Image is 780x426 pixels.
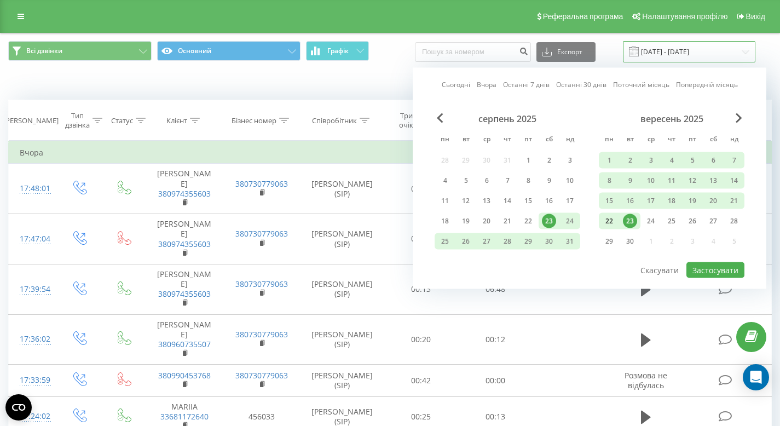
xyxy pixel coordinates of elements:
div: 17:39:54 [20,279,45,300]
div: пн 22 вер 2025 р. [599,213,620,229]
div: чт 4 вер 2025 р. [661,152,682,169]
div: 17:36:02 [20,329,45,350]
div: Клієнт [166,116,187,125]
div: сб 9 серп 2025 р. [539,172,559,189]
div: 29 [521,234,535,249]
div: нд 10 серп 2025 р. [559,172,580,189]
div: 19 [459,214,473,228]
td: 00:00 [458,365,533,396]
div: пн 4 серп 2025 р. [435,172,455,189]
div: 15 [602,194,616,208]
div: ср 6 серп 2025 р. [476,172,497,189]
div: нд 14 вер 2025 р. [724,172,744,189]
div: пт 29 серп 2025 р. [518,233,539,250]
div: 30 [623,234,637,249]
div: сб 2 серп 2025 р. [539,152,559,169]
div: 25 [665,214,679,228]
div: 24 [563,214,577,228]
div: ср 20 серп 2025 р. [476,213,497,229]
div: сб 20 вер 2025 р. [703,193,724,209]
td: Вчора [9,142,772,164]
div: ср 24 вер 2025 р. [640,213,661,229]
span: Previous Month [437,113,443,123]
span: Вихід [746,12,765,21]
a: 380974355603 [158,289,211,299]
div: 4 [665,153,679,168]
a: 380730779063 [235,279,288,289]
div: нд 3 серп 2025 р. [559,152,580,169]
div: чт 28 серп 2025 р. [497,233,518,250]
div: чт 21 серп 2025 р. [497,213,518,229]
a: 380990453768 [158,370,211,381]
div: 7 [500,174,515,188]
abbr: четвер [499,132,516,148]
div: вт 16 вер 2025 р. [620,193,640,209]
div: 5 [685,153,700,168]
div: пн 8 вер 2025 р. [599,172,620,189]
td: [PERSON_NAME] (SIP) [301,314,384,365]
div: вт 30 вер 2025 р. [620,233,640,250]
a: 380730779063 [235,179,288,189]
div: 30 [542,234,556,249]
div: 27 [479,234,494,249]
div: пт 1 серп 2025 р. [518,152,539,169]
div: 2 [542,153,556,168]
a: 380730779063 [235,228,288,239]
div: пт 5 вер 2025 р. [682,152,703,169]
span: Next Month [736,113,742,123]
div: 22 [602,214,616,228]
a: Останні 30 днів [556,79,606,90]
div: 28 [727,214,741,228]
a: 380974355603 [158,188,211,199]
td: [PERSON_NAME] (SIP) [301,264,384,314]
td: 00:12 [458,314,533,365]
div: 11 [665,174,679,188]
div: пт 19 вер 2025 р. [682,193,703,209]
div: пн 18 серп 2025 р. [435,213,455,229]
div: ср 13 серп 2025 р. [476,193,497,209]
button: Графік [306,41,369,61]
div: 4 [438,174,452,188]
div: 25 [438,234,452,249]
div: Тривалість очікування [394,111,443,130]
div: вт 2 вер 2025 р. [620,152,640,169]
div: ср 3 вер 2025 р. [640,152,661,169]
div: 20 [479,214,494,228]
abbr: середа [478,132,495,148]
button: Всі дзвінки [8,41,152,61]
abbr: середа [643,132,659,148]
td: 00:42 [384,365,458,396]
div: 16 [542,194,556,208]
div: 18 [438,214,452,228]
button: Експорт [536,42,596,62]
a: Вчора [477,79,496,90]
div: Open Intercom Messenger [743,364,769,390]
span: Реферальна програма [543,12,623,21]
div: 10 [644,174,658,188]
a: 380730779063 [235,329,288,339]
div: 7 [727,153,741,168]
div: сб 16 серп 2025 р. [539,193,559,209]
div: 26 [459,234,473,249]
div: нд 24 серп 2025 р. [559,213,580,229]
abbr: понеділок [437,132,453,148]
div: пн 15 вер 2025 р. [599,193,620,209]
div: 24 [644,214,658,228]
a: Сьогодні [442,79,470,90]
div: 5 [459,174,473,188]
div: нд 21 вер 2025 р. [724,193,744,209]
div: 8 [602,174,616,188]
div: 19 [685,194,700,208]
div: 10 [563,174,577,188]
div: Статус [111,116,133,125]
div: 17:33:59 [20,370,45,391]
div: пт 15 серп 2025 р. [518,193,539,209]
td: [PERSON_NAME] [146,314,223,365]
div: ср 17 вер 2025 р. [640,193,661,209]
td: 00:26 [384,214,458,264]
a: 380730779063 [235,370,288,381]
div: 22 [521,214,535,228]
div: 9 [542,174,556,188]
div: вт 26 серп 2025 р. [455,233,476,250]
div: сб 23 серп 2025 р. [539,213,559,229]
